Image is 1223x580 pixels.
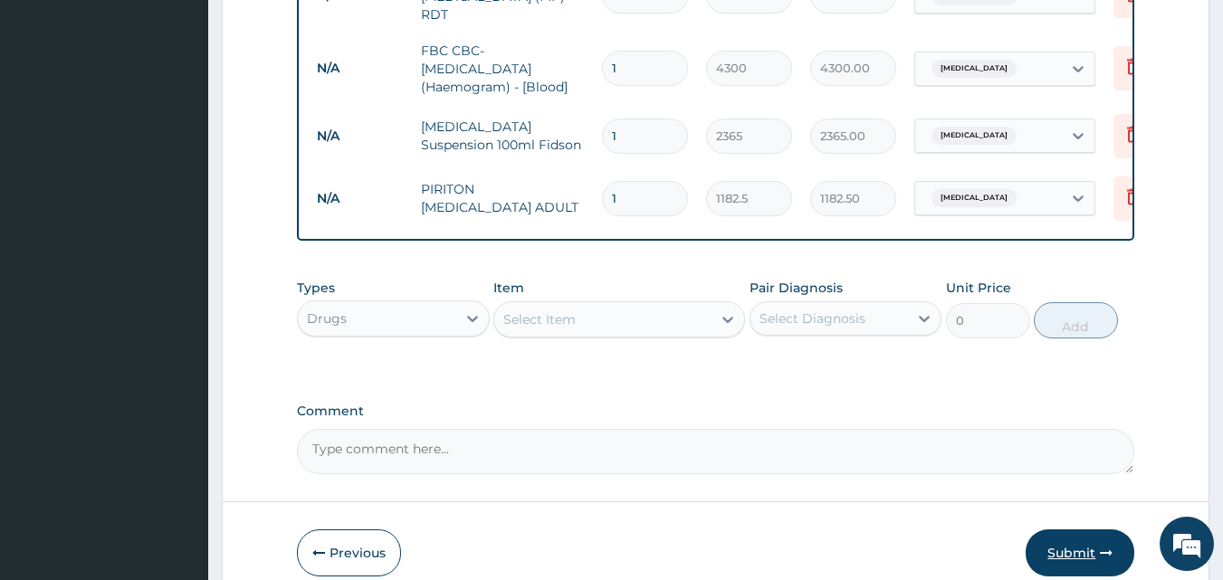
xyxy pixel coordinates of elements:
[94,101,304,125] div: Chat with us now
[750,279,843,297] label: Pair Diagnosis
[932,127,1017,145] span: [MEDICAL_DATA]
[932,189,1017,207] span: [MEDICAL_DATA]
[932,60,1017,78] span: [MEDICAL_DATA]
[946,279,1011,297] label: Unit Price
[308,119,412,153] td: N/A
[297,529,401,576] button: Previous
[297,404,1135,419] label: Comment
[33,90,73,136] img: d_794563401_company_1708531726252_794563401
[760,309,865,328] div: Select Diagnosis
[297,280,335,296] label: Types
[297,9,340,52] div: Minimize live chat window
[412,33,593,105] td: FBC CBC-[MEDICAL_DATA] (Haemogram) - [Blood]
[1034,302,1118,338] button: Add
[412,171,593,225] td: PIRITON [MEDICAL_DATA] ADULT
[493,279,524,297] label: Item
[105,175,250,357] span: We're online!
[412,109,593,163] td: [MEDICAL_DATA] Suspension 100ml Fidson
[308,182,412,215] td: N/A
[9,387,345,451] textarea: Type your message and hit 'Enter'
[503,310,576,328] div: Select Item
[307,309,347,328] div: Drugs
[308,52,412,85] td: N/A
[1026,529,1134,576] button: Submit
